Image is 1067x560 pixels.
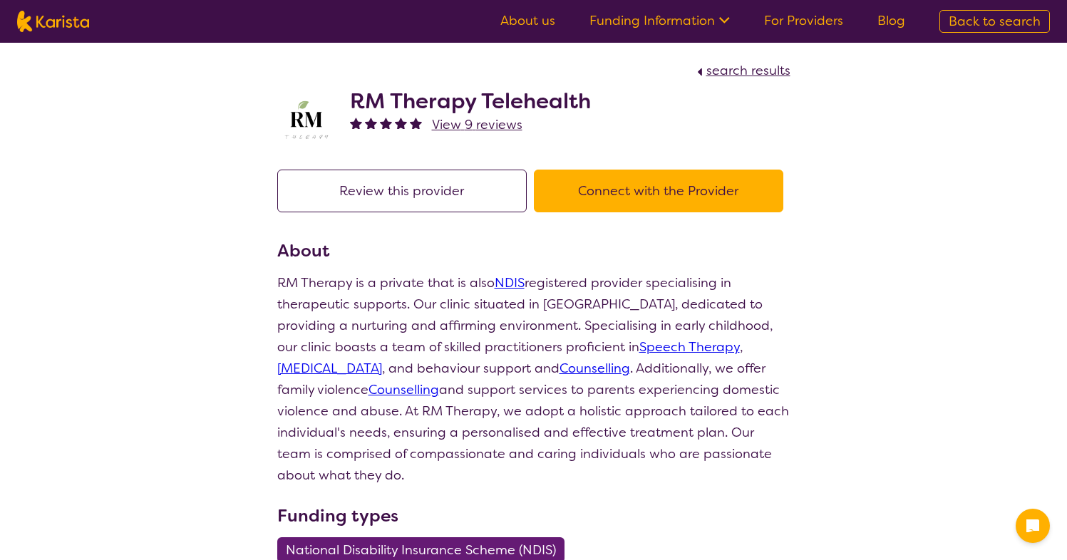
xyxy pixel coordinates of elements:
img: fullstar [380,117,392,129]
p: RM Therapy is a private that is also registered provider specialising in therapeutic supports. Ou... [277,272,790,486]
img: Karista logo [17,11,89,32]
a: For Providers [764,12,843,29]
a: [MEDICAL_DATA] [277,360,382,377]
a: View 9 reviews [432,114,522,135]
a: About us [500,12,555,29]
a: Review this provider [277,182,534,199]
h2: RM Therapy Telehealth [350,88,591,114]
img: fullstar [410,117,422,129]
a: Counselling [368,381,439,398]
h3: About [277,238,790,264]
button: Connect with the Provider [534,170,783,212]
span: View 9 reviews [432,116,522,133]
a: Funding Information [589,12,730,29]
a: Counselling [560,360,630,377]
h3: Funding types [277,503,790,529]
a: Blog [877,12,905,29]
a: Back to search [939,10,1050,33]
span: Back to search [949,13,1041,30]
a: National Disability Insurance Scheme (NDIS) [277,541,573,559]
img: fullstar [350,117,362,129]
img: fullstar [365,117,377,129]
a: search results [694,62,790,79]
a: NDIS [495,274,525,291]
a: Connect with the Provider [534,182,790,199]
a: Speech Therapy [639,338,740,356]
img: b3hjthhf71fnbidirs13.png [277,95,334,146]
button: Review this provider [277,170,527,212]
span: search results [706,62,790,79]
img: fullstar [395,117,407,129]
